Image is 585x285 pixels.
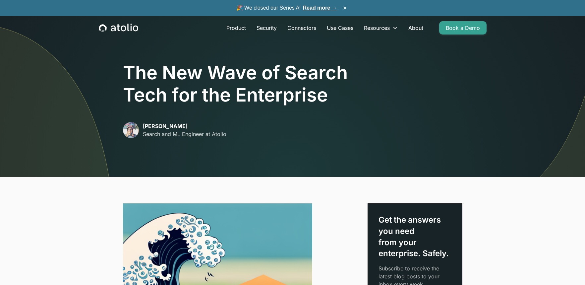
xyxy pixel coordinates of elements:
div: Get the answers you need from your enterprise. Safely. [379,214,451,259]
a: Security [251,21,282,35]
p: Search and ML Engineer at Atolio [143,130,226,138]
a: Use Cases [322,21,359,35]
a: home [99,24,138,32]
a: About [403,21,429,35]
span: 🎉 We closed our Series A! [236,4,337,12]
a: Book a Demo [439,21,487,35]
p: [PERSON_NAME] [143,122,226,130]
a: Connectors [282,21,322,35]
a: Product [221,21,251,35]
button: × [341,4,349,12]
h1: The New Wave of Search Tech for the Enterprise [123,62,462,106]
div: Resources [359,21,403,35]
a: Read more → [303,5,337,11]
div: Resources [364,24,390,32]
